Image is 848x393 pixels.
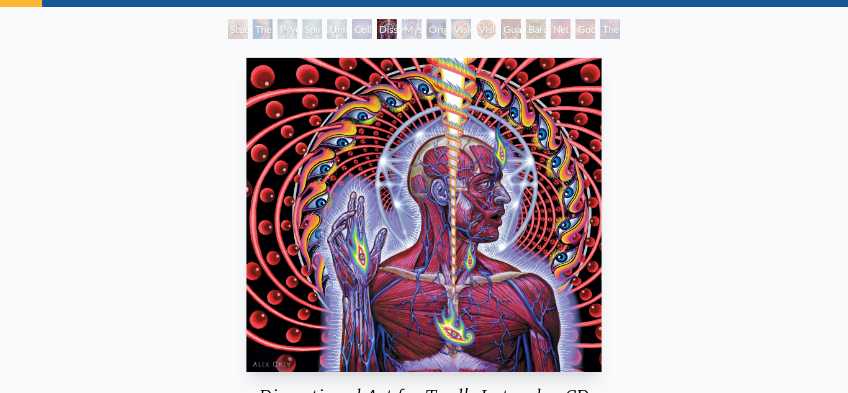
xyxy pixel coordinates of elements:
div: The Torch [253,19,273,39]
div: Psychic Energy System [277,19,297,39]
div: Net of Being [551,19,571,39]
div: Dissectional Art for Tool's Lateralus CD [377,19,397,39]
div: Godself [575,19,595,39]
div: Vision Crystal [451,19,471,39]
div: The Great Turn [600,19,620,39]
div: Guardian of Infinite Vision [501,19,521,39]
div: Collective Vision [352,19,372,39]
div: Original Face [426,19,446,39]
div: Bardo Being [526,19,546,39]
div: Vision [PERSON_NAME] [476,19,496,39]
img: tool-dissectional-alex-grey-watermarked.jpg [246,58,602,372]
div: Study for the Great Turn [228,19,248,39]
div: Spiritual Energy System [302,19,322,39]
div: Universal Mind Lattice [327,19,347,39]
div: Mystic Eye [402,19,422,39]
